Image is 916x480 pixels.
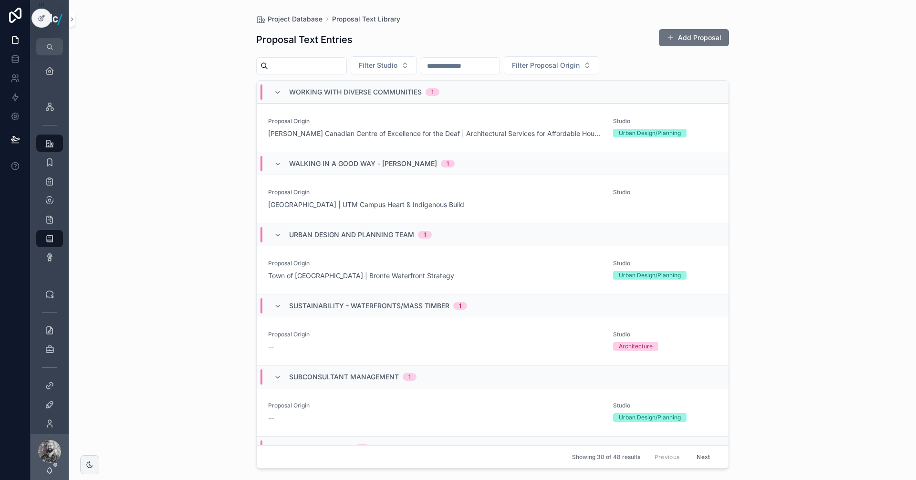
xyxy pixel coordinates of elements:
a: [GEOGRAPHIC_DATA] | UTM Campus Heart & Indigenous Build [268,200,464,209]
div: Urban Design/Planning [619,129,681,137]
span: Filter Proposal Origin [512,61,580,70]
span: Proposal Origin [268,402,602,409]
div: 1 [447,160,449,167]
span: Proposal Origin [268,188,602,196]
a: Proposal Origin--StudioUrban Design/Planning [257,388,729,436]
a: Proposal Origin--StudioArchitecture [257,317,729,365]
span: Walking in a Good Way - [PERSON_NAME] [289,159,437,168]
div: Urban Design/Planning [619,271,681,280]
span: Proposal Origin [268,331,602,338]
span: Studio [613,402,717,409]
span: Proposal Origin [268,117,602,125]
div: 1 [408,373,411,381]
div: 1 [459,302,461,310]
a: Project Database [256,14,323,24]
span: Working with Diverse Communities [289,87,422,97]
button: Select Button [351,56,417,74]
h1: Proposal Text Entries [256,33,353,46]
a: Proposal Origin[PERSON_NAME] Canadian Centre of Excellence for the Deaf | Architectural Services ... [257,104,729,152]
button: Select Button [504,56,599,74]
span: Proposal Origin [268,260,602,267]
button: Next [690,449,717,464]
span: Studio [613,188,717,196]
div: 1 [361,444,364,452]
a: [PERSON_NAME] Canadian Centre of Excellence for the Deaf | Architectural Services for Affordable ... [268,129,602,138]
span: Smoke Drawings [289,443,352,453]
a: Proposal Text Library [332,14,400,24]
span: -- [268,342,274,352]
div: Urban Design/Planning [619,413,681,422]
span: Studio [613,260,717,267]
span: Filter Studio [359,61,397,70]
div: 1 [424,231,426,239]
span: Subconsultant Management [289,372,399,382]
div: 1 [431,88,434,96]
a: Town of [GEOGRAPHIC_DATA] | Bronte Waterfront Strategy [268,271,454,281]
button: Add Proposal [659,29,729,46]
div: scrollable content [31,55,69,434]
span: Studio [613,331,717,338]
span: Studio [613,117,717,125]
span: -- [268,413,274,423]
span: Urban Design and Planning Team [289,230,414,240]
span: Sustainability - Waterfronts/Mass Timber [289,301,449,311]
span: Project Database [268,14,323,24]
a: Proposal OriginTown of [GEOGRAPHIC_DATA] | Bronte Waterfront StrategyStudioUrban Design/Planning [257,246,729,294]
a: Proposal Origin[GEOGRAPHIC_DATA] | UTM Campus Heart & Indigenous BuildStudio [257,175,729,223]
span: Showing 30 of 48 results [572,453,640,461]
div: Architecture [619,342,653,351]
